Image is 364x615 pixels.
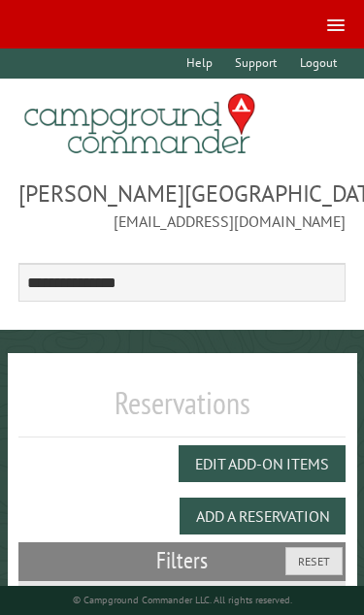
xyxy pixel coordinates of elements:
[18,384,347,437] h1: Reservations
[18,86,261,162] img: Campground Commander
[290,49,346,79] a: Logout
[285,547,343,575] button: Reset
[178,49,222,79] a: Help
[18,542,347,579] h2: Filters
[179,445,346,482] button: Edit Add-on Items
[18,178,347,232] span: [PERSON_NAME][GEOGRAPHIC_DATA] [EMAIL_ADDRESS][DOMAIN_NAME]
[226,49,286,79] a: Support
[73,594,292,606] small: © Campground Commander LLC. All rights reserved.
[180,498,346,534] button: Add a Reservation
